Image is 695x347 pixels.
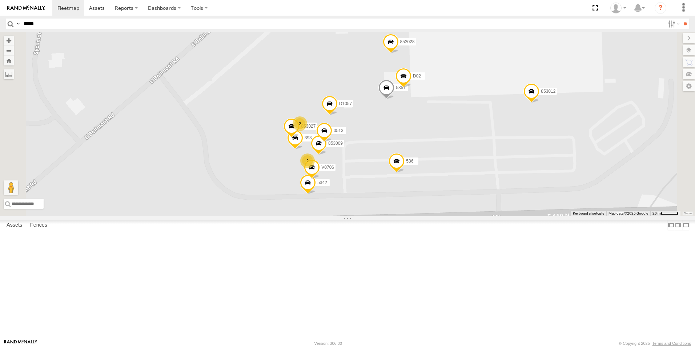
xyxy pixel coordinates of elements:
div: Version: 306.00 [314,341,342,346]
label: Dock Summary Table to the Left [667,220,675,231]
span: 393 [305,135,312,140]
label: Search Filter Options [665,19,681,29]
button: Zoom out [4,45,14,56]
div: 2 [293,116,307,131]
label: Search Query [15,19,21,29]
span: D02 [413,73,421,79]
span: V0706 [321,165,334,170]
label: Assets [3,220,26,230]
a: Visit our Website [4,340,37,347]
button: Zoom Home [4,56,14,65]
label: Dock Summary Table to the Right [675,220,682,231]
i: ? [655,2,666,14]
label: Hide Summary Table [682,220,690,231]
a: Terms and Conditions [652,341,691,346]
label: Map Settings [683,81,695,91]
span: 20 m [652,211,661,215]
span: 536 [406,159,413,164]
span: 853027 [301,124,316,129]
button: Map Scale: 20 m per 44 pixels [650,211,680,216]
div: 2 [300,153,315,168]
button: Zoom in [4,36,14,45]
span: 853028 [400,39,415,44]
span: 5351 [396,85,406,90]
span: 0513 [334,128,344,133]
div: © Copyright 2025 - [619,341,691,346]
span: 853009 [328,141,343,146]
div: Kari Temple [608,3,629,13]
span: D1057 [339,101,352,106]
button: Keyboard shortcuts [573,211,604,216]
span: 5342 [317,180,327,185]
span: Map data ©2025 Google [608,211,648,215]
label: Fences [27,220,51,230]
label: Measure [4,69,14,79]
button: Drag Pegman onto the map to open Street View [4,180,18,195]
span: 853012 [541,89,555,94]
a: Terms (opens in new tab) [684,212,692,215]
img: rand-logo.svg [7,5,45,11]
